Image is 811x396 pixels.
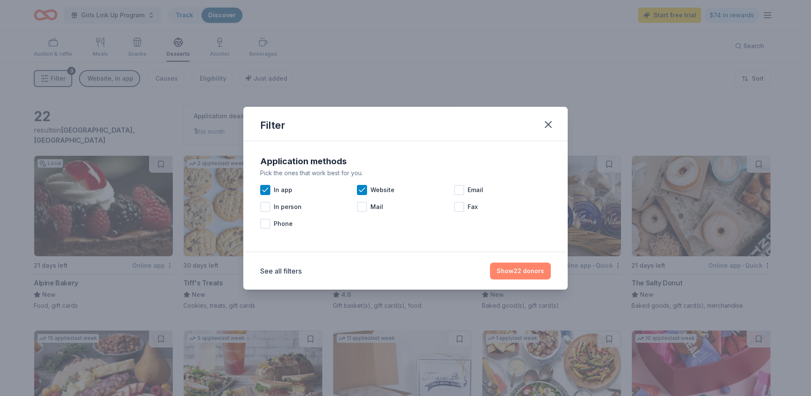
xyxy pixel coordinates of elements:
span: Fax [468,202,478,212]
span: Phone [274,219,293,229]
span: Website [370,185,395,195]
div: Filter [260,119,285,132]
span: Mail [370,202,383,212]
span: Email [468,185,483,195]
div: Pick the ones that work best for you. [260,168,551,178]
button: See all filters [260,266,302,276]
span: In app [274,185,292,195]
span: In person [274,202,302,212]
button: Show22 donors [490,263,551,279]
div: Application methods [260,155,551,168]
